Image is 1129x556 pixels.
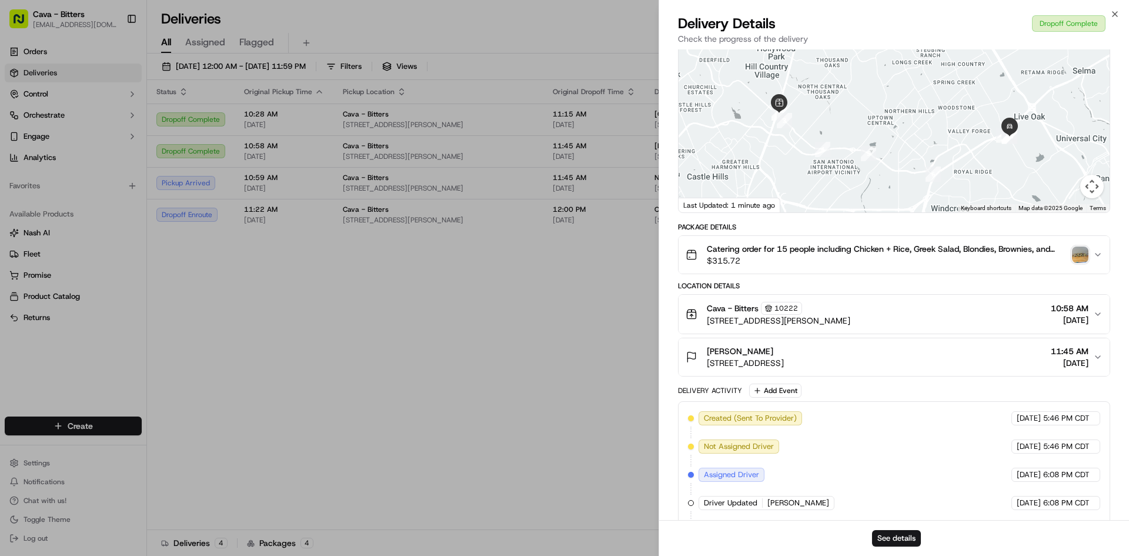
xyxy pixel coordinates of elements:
span: Created (Sent To Provider) [704,413,797,424]
span: API Documentation [111,263,189,275]
span: • [82,182,86,192]
span: [DATE] [1051,357,1088,369]
span: Driver Updated [704,498,757,508]
span: Assigned Driver [704,470,759,480]
div: Delivery Activity [678,386,742,395]
span: Cava - Bitters [707,302,759,314]
span: 6:08 PM CDT [1043,470,1090,480]
div: We're available if you need us! [53,124,162,134]
div: Last Updated: 1 minute ago [679,198,780,212]
span: $315.72 [707,255,1067,267]
span: • [128,214,132,224]
img: Google [682,197,720,212]
img: 1736555255976-a54dd68f-1ca7-489b-9aae-adbdc363a1c4 [12,112,33,134]
span: [PERSON_NAME] [767,498,829,508]
a: Terms (opens in new tab) [1090,205,1106,211]
img: 8571987876998_91fb9ceb93ad5c398215_72.jpg [25,112,46,134]
button: Map camera controls [1080,175,1104,198]
div: 6 [921,162,946,187]
button: Add Event [749,384,801,398]
button: Cava - Bitters10222[STREET_ADDRESS][PERSON_NAME]10:58 AM[DATE] [679,295,1110,334]
div: 3 [772,108,797,133]
input: Got a question? Start typing here... [31,76,212,88]
span: [DATE] [1017,441,1041,452]
div: 📗 [12,264,21,274]
p: Check the progress of the delivery [678,33,1110,45]
span: [DATE] [89,182,113,192]
button: Start new chat [200,116,214,130]
p: Welcome 👋 [12,47,214,66]
span: [STREET_ADDRESS] [707,357,784,369]
div: Start new chat [53,112,193,124]
span: Delivery Details [678,14,776,33]
img: Cava Bitters [12,171,31,190]
div: Package Details [678,222,1110,232]
div: 💻 [99,264,109,274]
span: Cava Bitters [36,182,80,192]
a: Powered byPylon [83,291,142,301]
span: Pylon [117,292,142,301]
div: 4 [810,137,835,162]
a: 💻API Documentation [95,258,193,279]
span: [DATE] [134,214,158,224]
span: [DATE] [1017,470,1041,480]
span: [STREET_ADDRESS][PERSON_NAME] [707,315,850,327]
span: [DATE] [1017,413,1041,424]
div: Location Details [678,281,1110,291]
span: Knowledge Base [24,263,90,275]
span: 5:46 PM CDT [1043,441,1090,452]
a: Open this area in Google Maps (opens a new window) [682,197,720,212]
div: Past conversations [12,153,79,162]
span: 10:58 AM [1051,302,1088,314]
span: 11:45 AM [1051,345,1088,357]
img: Nash [12,12,35,35]
button: Keyboard shortcuts [961,204,1011,212]
span: Not Assigned Driver [704,441,774,452]
span: 5:46 PM CDT [1043,413,1090,424]
div: 7 [991,123,1016,148]
button: See all [182,151,214,165]
img: photo_proof_of_delivery image [1072,247,1088,263]
span: 10222 [774,304,798,313]
button: See details [872,530,921,547]
img: Wisdom Oko [12,203,31,226]
span: Map data ©2025 Google [1018,205,1083,211]
span: Catering order for 15 people including Chicken + Rice, Greek Salad, Blondies, Brownies, and Gallo... [707,243,1067,255]
img: 1736555255976-a54dd68f-1ca7-489b-9aae-adbdc363a1c4 [24,215,33,224]
button: [PERSON_NAME][STREET_ADDRESS]11:45 AM[DATE] [679,338,1110,376]
button: Catering order for 15 people including Chicken + Rice, Greek Salad, Blondies, Brownies, and Gallo... [679,236,1110,274]
span: [DATE] [1051,314,1088,326]
span: Wisdom [PERSON_NAME] [36,214,125,224]
span: 6:08 PM CDT [1043,498,1090,508]
span: [PERSON_NAME] [707,345,773,357]
span: [DATE] [1017,498,1041,508]
a: 📗Knowledge Base [7,258,95,279]
div: 5 [856,141,881,166]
